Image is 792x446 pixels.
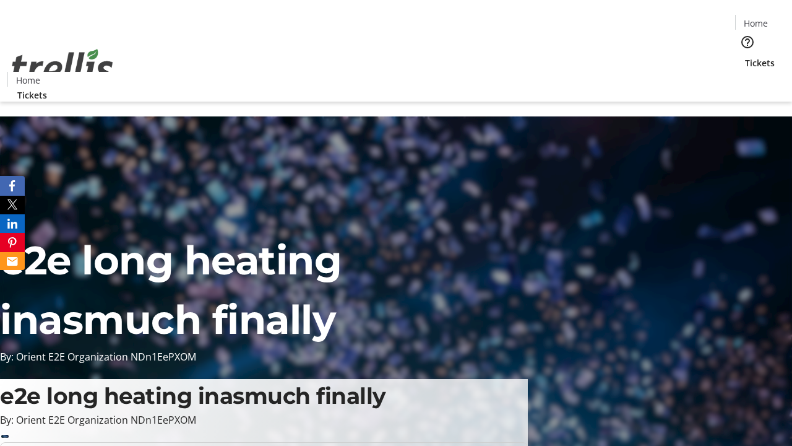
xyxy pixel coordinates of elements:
[16,74,40,87] span: Home
[745,56,775,69] span: Tickets
[736,17,775,30] a: Home
[7,89,57,102] a: Tickets
[8,74,48,87] a: Home
[17,89,47,102] span: Tickets
[735,69,760,94] button: Cart
[744,17,768,30] span: Home
[735,30,760,55] button: Help
[735,56,785,69] a: Tickets
[7,35,118,97] img: Orient E2E Organization NDn1EePXOM's Logo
